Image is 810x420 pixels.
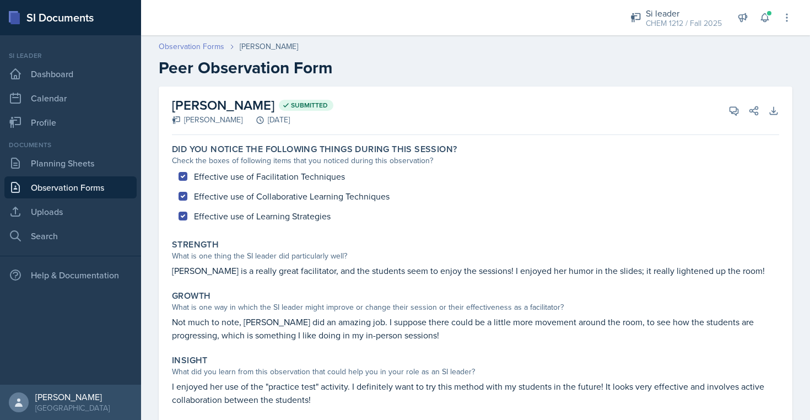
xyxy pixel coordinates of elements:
[172,114,242,126] div: [PERSON_NAME]
[159,58,792,78] h2: Peer Observation Form
[172,301,779,313] div: What is one way in which the SI leader might improve or change their session or their effectivene...
[172,315,779,342] p: Not much to note, [PERSON_NAME] did an amazing job. I suppose there could be a little more moveme...
[242,114,290,126] div: [DATE]
[159,41,224,52] a: Observation Forms
[4,51,137,61] div: Si leader
[646,18,722,29] div: CHEM 1212 / Fall 2025
[291,101,328,110] span: Submitted
[172,95,333,115] h2: [PERSON_NAME]
[172,264,779,277] p: [PERSON_NAME] is a really great facilitator, and the students seem to enjoy the sessions! I enjoy...
[4,264,137,286] div: Help & Documentation
[4,111,137,133] a: Profile
[35,391,110,402] div: [PERSON_NAME]
[4,225,137,247] a: Search
[35,402,110,413] div: [GEOGRAPHIC_DATA]
[172,380,779,406] p: I enjoyed her use of the "practice test" activity. I definitely want to try this method with my s...
[4,63,137,85] a: Dashboard
[4,201,137,223] a: Uploads
[172,250,779,262] div: What is one thing the SI leader did particularly well?
[4,87,137,109] a: Calendar
[4,140,137,150] div: Documents
[4,176,137,198] a: Observation Forms
[172,239,219,250] label: Strength
[172,155,779,166] div: Check the boxes of following items that you noticed during this observation?
[4,152,137,174] a: Planning Sheets
[172,290,210,301] label: Growth
[646,7,722,20] div: Si leader
[172,366,779,378] div: What did you learn from this observation that could help you in your role as an SI leader?
[172,355,208,366] label: Insight
[240,41,298,52] div: [PERSON_NAME]
[172,144,457,155] label: Did you notice the following things during this session?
